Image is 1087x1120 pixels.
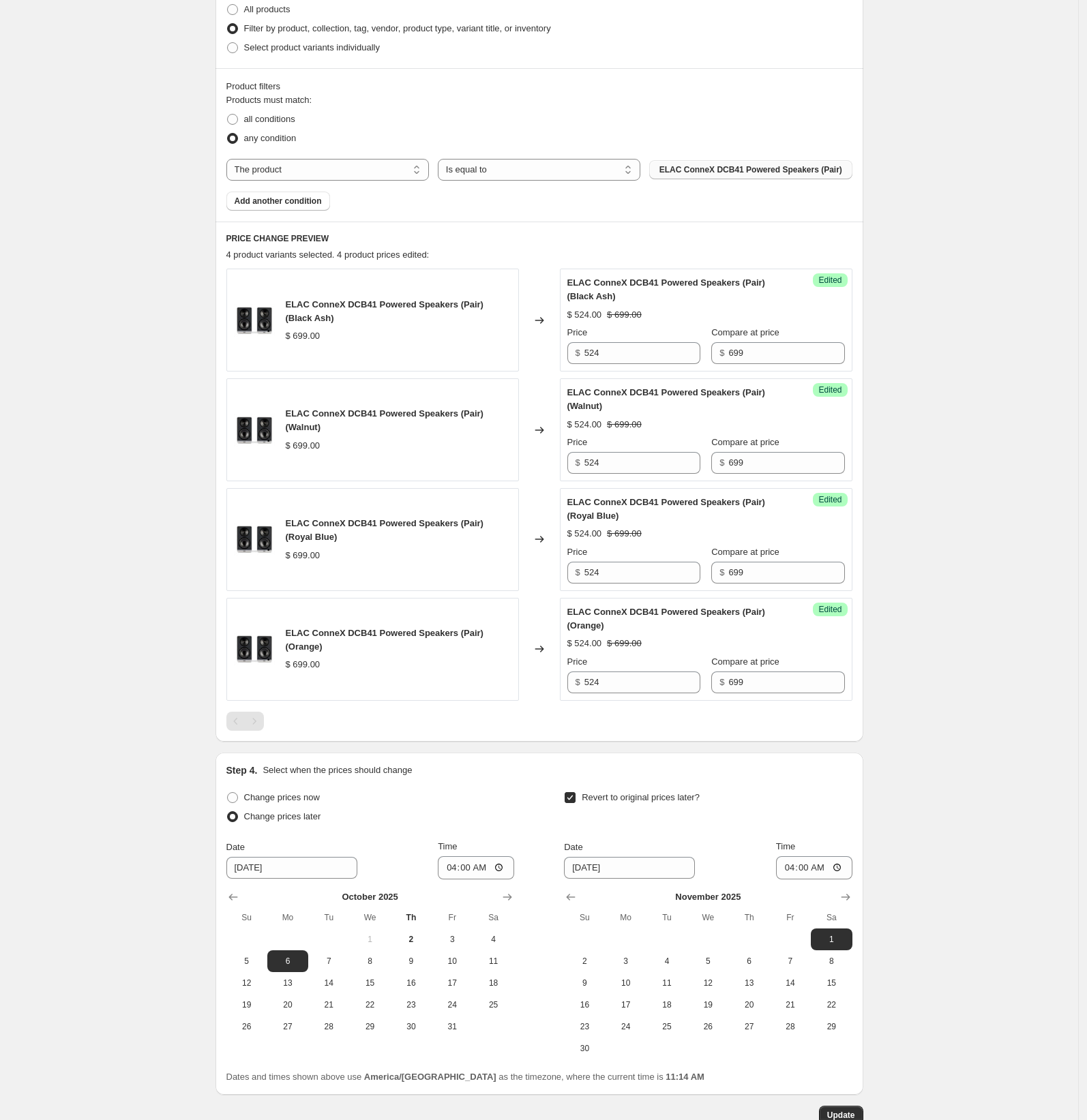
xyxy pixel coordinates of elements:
span: ELAC ConneX DCB41 Powered Speakers (Pair) (Walnut) [286,408,483,432]
b: 11:14 AM [666,1072,704,1082]
div: $ 699.00 [286,329,321,343]
span: Price [567,327,588,337]
span: $ [576,457,580,468]
button: Thursday October 23 2025 [391,994,432,1016]
span: Compare at price [711,437,779,447]
span: Edited [818,604,842,615]
span: 13 [273,978,303,988]
strike: $ 699.00 [607,637,642,650]
button: Saturday November 1 2025 [811,928,852,950]
span: Su [232,912,262,923]
span: 7 [775,956,805,967]
span: 21 [775,999,805,1010]
span: ELAC ConneX DCB41 Powered Speakers (Pair) [659,164,842,175]
div: $ 524.00 [567,418,602,432]
button: Friday October 3 2025 [432,928,473,950]
h2: Step 4. [226,763,258,777]
span: 4 product variants selected. 4 product prices edited: [226,249,430,260]
span: Filter by product, collection, tag, vendor, product type, variant title, or inventory [244,23,551,33]
span: 24 [611,1021,641,1032]
button: Sunday November 9 2025 [564,972,605,994]
span: 31 [437,1021,467,1032]
button: Saturday November 15 2025 [811,972,852,994]
button: Thursday October 30 2025 [391,1016,432,1038]
span: 16 [396,978,426,988]
span: Compare at price [711,327,779,337]
button: Saturday October 11 2025 [473,950,513,972]
button: Today Thursday October 2 2025 [391,928,432,950]
span: Fr [437,912,467,923]
button: Sunday November 23 2025 [564,1016,605,1038]
img: 4472x4472_72ppi_0002_ConneX_Front_Pair_NoGrill_TP_80x.jpg [234,629,275,669]
th: Saturday [811,907,852,928]
button: Monday October 6 2025 [267,950,308,972]
span: 17 [611,999,641,1010]
span: Dates and times shown above use as the timezone, where the current time is [226,1072,704,1082]
span: Su [569,912,599,923]
span: Sa [816,912,846,923]
span: ELAC ConneX DCB41 Powered Speakers (Pair) (Orange) [567,607,765,631]
span: 4 [478,934,508,945]
span: 10 [611,978,641,988]
button: Tuesday November 4 2025 [646,950,687,972]
span: 19 [232,999,262,1010]
span: Revert to original prices later? [582,792,700,802]
span: Tu [652,912,682,923]
nav: Pagination [226,712,264,731]
button: Show next month, December 2025 [836,888,855,907]
span: 14 [775,978,805,988]
th: Saturday [473,907,513,928]
span: 30 [396,1021,426,1032]
span: 29 [816,1021,846,1032]
button: Tuesday November 18 2025 [646,994,687,1016]
span: 8 [355,956,385,967]
button: Friday November 7 2025 [770,950,811,972]
span: 1 [816,934,846,945]
button: Wednesday November 5 2025 [687,950,728,972]
span: 19 [693,999,723,1010]
span: $ [719,567,724,577]
span: 18 [652,999,682,1010]
span: Compare at price [711,656,779,667]
span: 6 [734,956,764,967]
button: Saturday November 22 2025 [811,994,852,1016]
button: Friday October 10 2025 [432,950,473,972]
span: Products must match: [226,95,312,105]
input: 10/2/2025 [226,857,357,879]
span: $ [576,348,580,358]
span: Date [564,842,582,852]
span: 25 [478,999,508,1010]
span: All products [244,4,291,14]
button: Wednesday October 29 2025 [349,1016,390,1038]
button: Show previous month, September 2025 [224,888,243,907]
button: Thursday October 9 2025 [391,950,432,972]
button: Tuesday October 28 2025 [308,1016,349,1038]
span: ELAC ConneX DCB41 Powered Speakers (Pair) (Royal Blue) [567,497,765,521]
div: Product filters [226,80,852,93]
span: Th [396,912,426,923]
span: 24 [437,999,467,1010]
button: Monday November 24 2025 [606,1016,646,1038]
button: Sunday October 5 2025 [226,950,267,972]
button: Wednesday October 1 2025 [349,928,390,950]
span: 20 [734,999,764,1010]
span: 3 [437,934,467,945]
strike: $ 699.00 [607,418,642,432]
span: 10 [437,956,467,967]
button: Friday October 24 2025 [432,994,473,1016]
span: ELAC ConneX DCB41 Powered Speakers (Pair) (Orange) [286,628,483,652]
button: Wednesday October 8 2025 [349,950,390,972]
span: 16 [569,999,599,1010]
span: $ [719,457,724,468]
button: Sunday October 19 2025 [226,994,267,1016]
th: Thursday [728,907,769,928]
th: Thursday [391,907,432,928]
button: Monday November 17 2025 [606,994,646,1016]
button: Wednesday October 22 2025 [349,994,390,1016]
button: Tuesday October 7 2025 [308,950,349,972]
button: Friday October 17 2025 [432,972,473,994]
span: any condition [244,133,297,143]
th: Sunday [564,907,605,928]
span: 4 [652,956,682,967]
span: 15 [355,978,385,988]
